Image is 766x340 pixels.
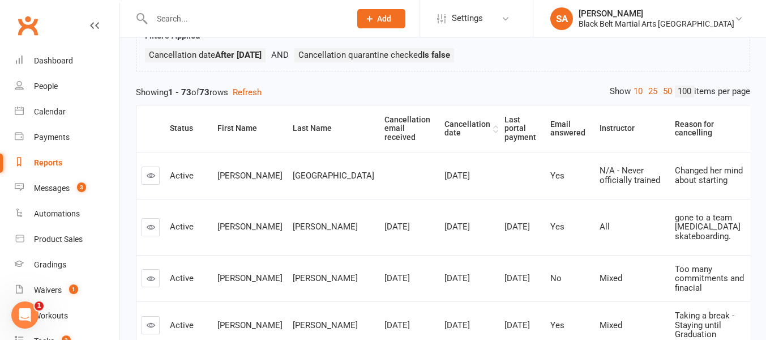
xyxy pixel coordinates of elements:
span: All [600,222,610,232]
span: Taking a break - Staying until Graduation [675,311,734,339]
div: Cancellation date [444,120,490,138]
div: Payments [34,133,70,142]
span: Active [170,171,194,181]
span: [PERSON_NAME] [217,320,283,330]
span: [DATE] [384,320,410,330]
span: [DATE] [444,320,470,330]
div: Status [170,124,203,133]
div: Email answered [550,120,585,138]
a: Messages 3 [15,176,119,201]
a: 100 [675,86,694,97]
span: [PERSON_NAME] [293,320,358,330]
a: Automations [15,201,119,227]
a: 50 [660,86,675,97]
span: Active [170,273,194,283]
div: Messages [34,184,70,193]
a: Gradings [15,252,119,278]
div: Dashboard [34,56,73,65]
span: gone to a team [MEDICAL_DATA] skateboarding. [675,212,741,241]
div: [PERSON_NAME] [579,8,734,19]
div: Cancellation email received [384,116,430,142]
span: Active [170,320,194,330]
strong: 1 - 73 [168,87,191,97]
span: Cancellation date [149,50,262,60]
span: Yes [550,171,564,181]
span: Settings [452,6,483,31]
a: Payments [15,125,119,150]
span: Yes [550,320,564,330]
span: Mixed [600,273,622,283]
div: Showing of rows [136,86,750,99]
div: Reason for cancelling [675,120,752,138]
a: Product Sales [15,227,119,252]
div: Workouts [34,311,68,320]
iframe: Intercom live chat [11,301,38,329]
div: SA [550,7,573,30]
a: Calendar [15,99,119,125]
button: Add [357,9,405,28]
div: Waivers [34,286,62,295]
span: Mixed [600,320,622,330]
span: [DATE] [444,273,470,283]
a: Waivers 1 [15,278,119,303]
span: No [550,273,562,283]
a: Reports [15,150,119,176]
span: [DATE] [504,320,530,330]
div: First Name [217,124,279,133]
div: People [34,82,58,91]
span: Changed her mind about starting [675,165,743,185]
span: Add [377,14,391,23]
span: Active [170,222,194,232]
div: Reports [34,158,62,167]
span: [PERSON_NAME] [293,273,358,283]
div: Last Name [293,124,370,133]
span: [PERSON_NAME] [217,273,283,283]
a: Workouts [15,303,119,329]
span: 1 [69,284,78,294]
div: Gradings [34,260,66,269]
strong: Is false [422,50,450,60]
button: Refresh [233,86,262,99]
div: Automations [34,209,80,218]
a: 10 [631,86,645,97]
span: [DATE] [384,222,410,232]
strong: 73 [199,87,209,97]
div: Last portal payment [504,116,536,142]
span: [PERSON_NAME] [293,222,358,232]
div: Instructor [600,124,661,133]
span: [PERSON_NAME] [217,222,283,232]
span: Yes [550,222,564,232]
span: 3 [77,182,86,192]
a: Clubworx [14,11,42,40]
strong: After [DATE] [215,50,262,60]
div: Product Sales [34,235,83,244]
span: Too many commitments and finacial [675,264,744,293]
span: [DATE] [504,273,530,283]
span: Cancellation quarantine checked [298,50,450,60]
a: Dashboard [15,48,119,74]
div: Calendar [34,107,66,116]
span: [GEOGRAPHIC_DATA] [293,171,374,181]
span: [DATE] [504,222,530,232]
span: [DATE] [444,222,470,232]
a: 25 [645,86,660,97]
span: N/A - Never officially trained [600,165,660,185]
span: [PERSON_NAME] [217,171,283,181]
a: People [15,74,119,99]
div: Black Belt Martial Arts [GEOGRAPHIC_DATA] [579,19,734,29]
input: Search... [148,11,343,27]
span: 1 [35,301,44,311]
span: [DATE] [384,273,410,283]
div: Show items per page [610,86,750,97]
span: [DATE] [444,171,470,181]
